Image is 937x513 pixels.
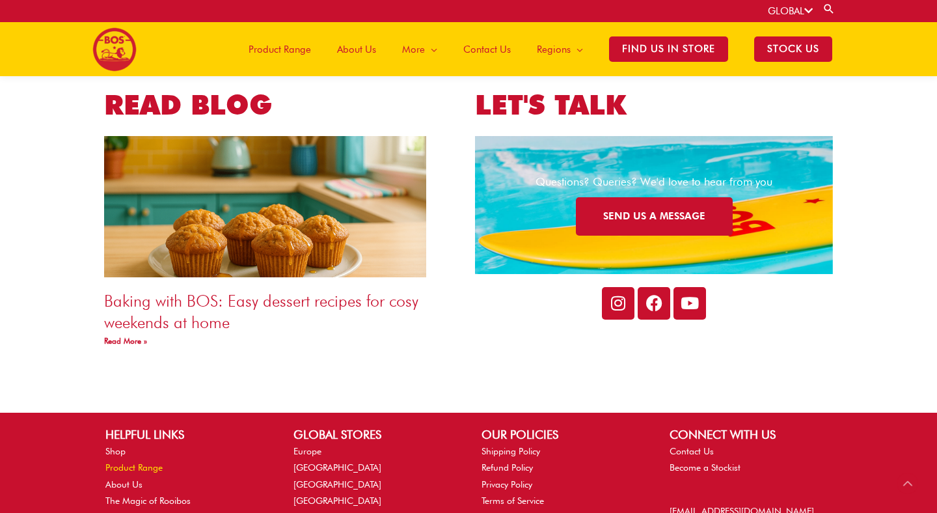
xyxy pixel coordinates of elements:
[105,479,143,490] a: About Us
[249,30,311,69] span: Product Range
[104,336,147,346] a: Read more about Baking with BOS: Easy dessert recipes for cosy weekends at home
[293,479,381,490] a: [GEOGRAPHIC_DATA]
[822,3,835,15] a: Search button
[226,22,845,76] nav: Site Navigation
[670,462,740,473] a: Become a Stockist
[450,22,524,76] a: Contact Us
[293,462,381,473] a: [GEOGRAPHIC_DATA]
[576,197,733,236] a: SEND US A MESSAGE
[482,426,644,443] h2: OUR POLICIES
[105,462,163,473] a: Product Range
[754,36,832,62] span: STOCK US
[463,30,511,69] span: Contact Us
[475,87,833,123] h2: LET'S TALK
[293,443,455,509] nav: GLOBAL STORES
[293,446,321,456] a: Europe
[337,30,376,69] span: About Us
[498,174,810,190] div: Questions? Queries? We'd love to hear from you
[92,27,137,72] img: BOS logo finals-200px
[537,30,571,69] span: Regions
[524,22,596,76] a: Regions
[482,495,544,506] a: Terms of Service
[482,443,644,509] nav: OUR POLICIES
[670,446,714,456] a: Contact Us
[670,443,832,476] nav: CONNECT WITH US
[741,22,845,76] a: STOCK US
[482,462,533,473] a: Refund Policy
[104,291,418,332] a: Baking with BOS: Easy dessert recipes for cosy weekends at home
[104,87,462,123] h2: READ BLOG
[105,495,191,506] a: The Magic of Rooibos
[105,446,126,456] a: Shop
[596,22,741,76] a: Find Us in Store
[768,5,813,17] a: GLOBAL
[389,22,450,76] a: More
[293,495,381,506] a: [GEOGRAPHIC_DATA]
[609,36,728,62] span: Find Us in Store
[105,426,267,443] h2: HELPFUL LINKS
[670,426,832,443] h2: CONNECT WITH US
[402,30,425,69] span: More
[324,22,389,76] a: About Us
[236,22,324,76] a: Product Range
[482,446,540,456] a: Shipping Policy
[293,426,455,443] h2: GLOBAL STORES
[482,479,532,490] a: Privacy Policy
